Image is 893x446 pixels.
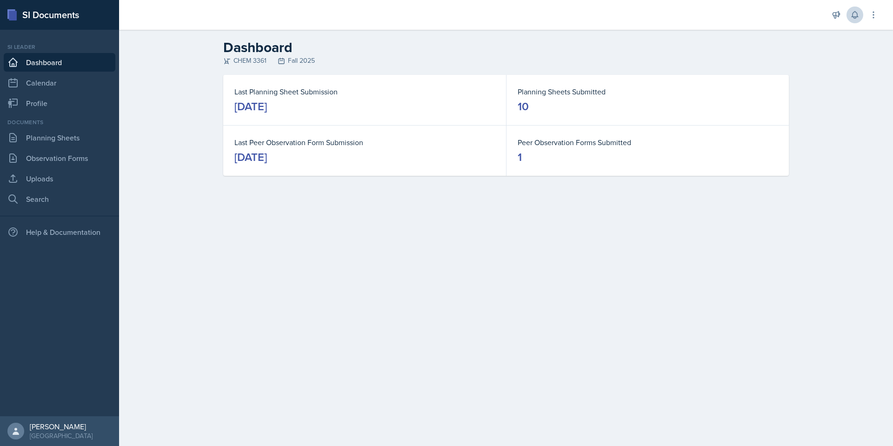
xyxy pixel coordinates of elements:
div: 1 [518,150,522,165]
dt: Last Peer Observation Form Submission [234,137,495,148]
h2: Dashboard [223,39,789,56]
div: Si leader [4,43,115,51]
dt: Last Planning Sheet Submission [234,86,495,97]
div: [PERSON_NAME] [30,422,93,431]
a: Planning Sheets [4,128,115,147]
a: Observation Forms [4,149,115,167]
div: [GEOGRAPHIC_DATA] [30,431,93,440]
div: 10 [518,99,529,114]
a: Search [4,190,115,208]
div: [DATE] [234,150,267,165]
div: Documents [4,118,115,126]
dt: Planning Sheets Submitted [518,86,778,97]
a: Profile [4,94,115,113]
a: Dashboard [4,53,115,72]
a: Uploads [4,169,115,188]
div: Help & Documentation [4,223,115,241]
a: Calendar [4,73,115,92]
div: CHEM 3361 Fall 2025 [223,56,789,66]
div: [DATE] [234,99,267,114]
dt: Peer Observation Forms Submitted [518,137,778,148]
